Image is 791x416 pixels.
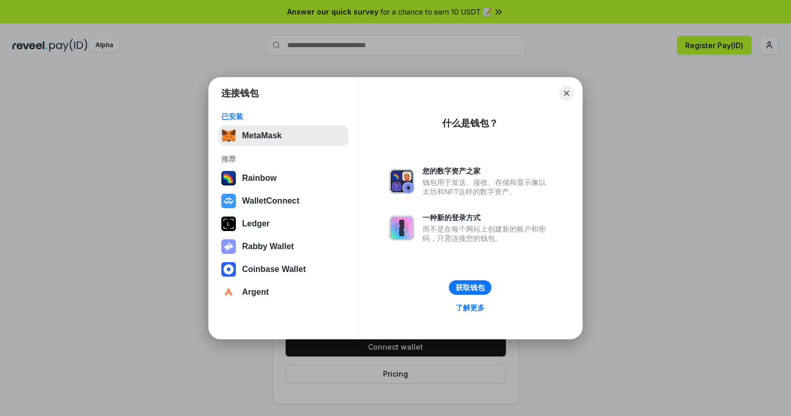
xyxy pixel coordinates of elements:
button: Close [559,86,574,101]
img: svg+xml,%3Csvg%20width%3D%22120%22%20height%3D%22120%22%20viewBox%3D%220%200%20120%20120%22%20fil... [221,171,236,185]
div: MetaMask [242,131,281,140]
div: 推荐 [221,154,345,164]
div: Coinbase Wallet [242,265,306,274]
div: Argent [242,288,269,297]
div: 什么是钱包？ [442,117,498,130]
img: svg+xml,%3Csvg%20width%3D%2228%22%20height%3D%2228%22%20viewBox%3D%220%200%2028%2028%22%20fill%3D... [221,285,236,299]
img: svg+xml,%3Csvg%20width%3D%2228%22%20height%3D%2228%22%20viewBox%3D%220%200%2028%2028%22%20fill%3D... [221,262,236,277]
button: MetaMask [218,125,348,146]
div: 钱包用于发送、接收、存储和显示像以太坊和NFT这样的数字资产。 [422,178,551,196]
div: Ledger [242,219,270,228]
div: 您的数字资产之家 [422,166,551,176]
img: svg+xml,%3Csvg%20xmlns%3D%22http%3A%2F%2Fwww.w3.org%2F2000%2Fsvg%22%20width%3D%2228%22%20height%3... [221,217,236,231]
button: Ledger [218,213,348,234]
img: svg+xml,%3Csvg%20xmlns%3D%22http%3A%2F%2Fwww.w3.org%2F2000%2Fsvg%22%20fill%3D%22none%22%20viewBox... [389,169,414,194]
div: Rainbow [242,174,277,183]
img: svg+xml,%3Csvg%20width%3D%2228%22%20height%3D%2228%22%20viewBox%3D%220%200%2028%2028%22%20fill%3D... [221,194,236,208]
button: WalletConnect [218,191,348,211]
div: 已安装 [221,112,345,121]
img: svg+xml,%3Csvg%20xmlns%3D%22http%3A%2F%2Fwww.w3.org%2F2000%2Fsvg%22%20fill%3D%22none%22%20viewBox... [389,216,414,240]
button: Rabby Wallet [218,236,348,257]
img: svg+xml,%3Csvg%20fill%3D%22none%22%20height%3D%2233%22%20viewBox%3D%220%200%2035%2033%22%20width%... [221,128,236,143]
button: Coinbase Wallet [218,259,348,280]
button: Argent [218,282,348,303]
div: 获取钱包 [456,283,485,292]
img: svg+xml,%3Csvg%20xmlns%3D%22http%3A%2F%2Fwww.w3.org%2F2000%2Fsvg%22%20fill%3D%22none%22%20viewBox... [221,239,236,254]
div: 而不是在每个网站上创建新的账户和密码，只需连接您的钱包。 [422,224,551,243]
button: Rainbow [218,168,348,189]
div: 了解更多 [456,303,485,312]
div: Rabby Wallet [242,242,294,251]
div: WalletConnect [242,196,300,206]
div: 一种新的登录方式 [422,213,551,222]
a: 了解更多 [449,301,491,314]
h1: 连接钱包 [221,87,259,99]
button: 获取钱包 [449,280,491,295]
